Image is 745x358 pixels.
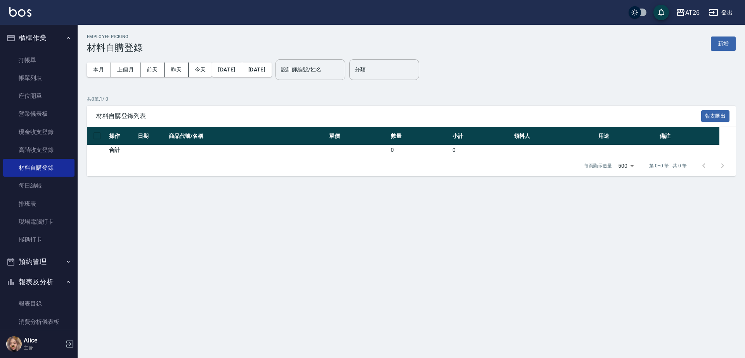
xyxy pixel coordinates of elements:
[87,34,143,39] h2: Employee Picking
[615,155,637,176] div: 500
[107,127,136,145] th: 操作
[653,5,669,20] button: save
[3,177,74,195] a: 每日結帳
[450,127,512,145] th: 小計
[189,63,212,77] button: 今天
[673,5,703,21] button: AT26
[711,40,736,47] a: 新增
[3,87,74,105] a: 座位開單
[685,8,700,17] div: AT26
[512,127,596,145] th: 領料人
[3,51,74,69] a: 打帳單
[3,159,74,177] a: 材料自購登錄
[701,110,730,122] button: 報表匯出
[649,162,687,169] p: 第 0–0 筆 共 0 筆
[212,63,242,77] button: [DATE]
[3,213,74,231] a: 現場電腦打卡
[24,337,63,344] h5: Alice
[389,127,450,145] th: 數量
[24,344,63,351] p: 主管
[596,127,658,145] th: 用途
[87,96,736,103] p: 共 0 筆, 1 / 0
[711,36,736,51] button: 新增
[96,112,701,120] span: 材料自購登錄列表
[3,28,74,48] button: 櫃檯作業
[3,231,74,249] a: 掃碼打卡
[165,63,189,77] button: 昨天
[6,336,22,352] img: Person
[584,162,612,169] p: 每頁顯示數量
[3,295,74,313] a: 報表目錄
[242,63,272,77] button: [DATE]
[111,63,140,77] button: 上個月
[3,105,74,123] a: 營業儀表板
[3,141,74,159] a: 高階收支登錄
[450,145,512,155] td: 0
[701,112,730,119] a: 報表匯出
[706,5,736,20] button: 登出
[389,145,450,155] td: 0
[3,123,74,141] a: 現金收支登錄
[3,69,74,87] a: 帳單列表
[3,313,74,331] a: 消費分析儀表板
[3,195,74,213] a: 排班表
[140,63,165,77] button: 前天
[9,7,31,17] img: Logo
[3,252,74,272] button: 預約管理
[3,272,74,292] button: 報表及分析
[136,127,167,145] th: 日期
[87,42,143,53] h3: 材料自購登錄
[658,127,719,145] th: 備註
[107,145,136,155] td: 合計
[87,63,111,77] button: 本月
[167,127,327,145] th: 商品代號/名稱
[327,127,389,145] th: 單價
